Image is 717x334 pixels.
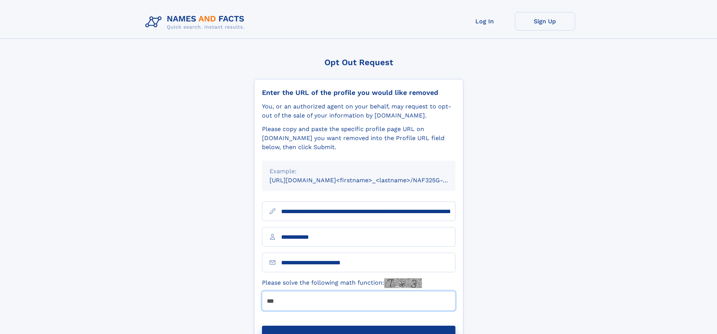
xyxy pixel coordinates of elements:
[455,12,515,31] a: Log In
[262,102,455,120] div: You, or an authorized agent on your behalf, may request to opt-out of the sale of your informatio...
[142,12,251,32] img: Logo Names and Facts
[262,125,455,152] div: Please copy and paste the specific profile page URL on [DOMAIN_NAME] you want removed into the Pr...
[515,12,575,31] a: Sign Up
[262,278,422,288] label: Please solve the following math function:
[254,58,463,67] div: Opt Out Request
[262,88,455,97] div: Enter the URL of the profile you would like removed
[269,167,448,176] div: Example:
[269,177,470,184] small: [URL][DOMAIN_NAME]<firstname>_<lastname>/NAF325G-xxxxxxxx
